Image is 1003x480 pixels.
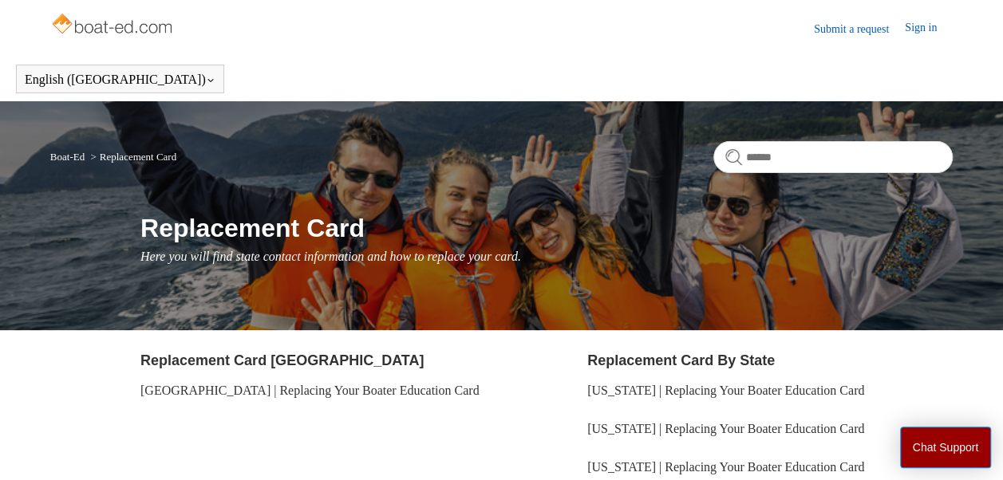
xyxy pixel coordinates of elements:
a: Replacement Card By State [587,352,775,368]
button: English ([GEOGRAPHIC_DATA]) [25,73,215,87]
a: [US_STATE] | Replacing Your Boater Education Card [587,384,864,397]
a: Sign in [905,19,953,38]
a: [GEOGRAPHIC_DATA] | Replacing Your Boater Education Card [140,384,480,397]
a: [US_STATE] | Replacing Your Boater Education Card [587,422,864,435]
a: [US_STATE] | Replacing Your Boater Education Card [587,460,864,474]
a: Replacement Card [GEOGRAPHIC_DATA] [140,352,424,368]
li: Replacement Card [87,151,176,163]
p: Here you will find state contact information and how to replace your card. [140,247,953,266]
button: Chat Support [900,427,992,468]
img: Boat-Ed Help Center home page [50,10,177,41]
h1: Replacement Card [140,209,953,247]
a: Submit a request [814,21,905,37]
li: Boat-Ed [50,151,88,163]
input: Search [713,141,953,173]
a: Boat-Ed [50,151,85,163]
